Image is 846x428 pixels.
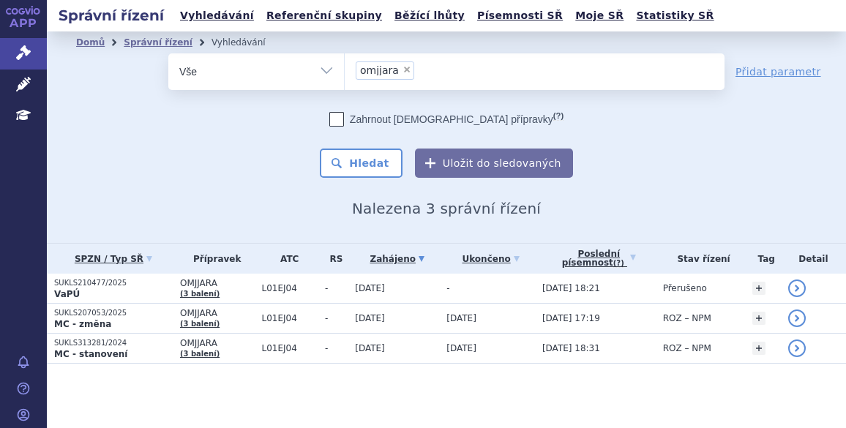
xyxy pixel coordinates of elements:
[656,244,745,274] th: Stav řízení
[571,6,628,26] a: Moje SŘ
[325,313,348,323] span: -
[542,244,656,274] a: Poslednípísemnost(?)
[54,349,127,359] strong: MC - stanovení
[54,278,173,288] p: SUKLS210477/2025
[752,342,765,355] a: +
[54,338,173,348] p: SUKLS313281/2024
[446,343,476,353] span: [DATE]
[360,65,399,75] span: omjjara
[781,244,846,274] th: Detail
[390,6,469,26] a: Běžící lhůty
[54,319,111,329] strong: MC - změna
[255,244,318,274] th: ATC
[180,350,220,358] a: (3 balení)
[211,31,285,53] li: Vyhledávání
[262,343,318,353] span: L01EJ04
[180,278,255,288] span: OMJJARA
[446,283,449,293] span: -
[180,320,220,328] a: (3 balení)
[745,244,781,274] th: Tag
[419,61,427,79] input: omjjara
[318,244,348,274] th: RS
[446,313,476,323] span: [DATE]
[613,259,624,268] abbr: (?)
[752,282,765,295] a: +
[355,249,439,269] a: Zahájeno
[788,339,806,357] a: detail
[752,312,765,325] a: +
[663,283,707,293] span: Přerušeno
[124,37,192,48] a: Správní řízení
[542,313,600,323] span: [DATE] 17:19
[262,6,386,26] a: Referenční skupiny
[180,338,255,348] span: OMJJARA
[325,343,348,353] span: -
[54,289,80,299] strong: VaPÚ
[542,283,600,293] span: [DATE] 18:21
[663,313,711,323] span: ROZ – NPM
[788,309,806,327] a: detail
[632,6,718,26] a: Statistiky SŘ
[176,6,258,26] a: Vyhledávání
[553,111,564,121] abbr: (?)
[663,343,711,353] span: ROZ – NPM
[473,6,567,26] a: Písemnosti SŘ
[446,249,535,269] a: Ukončeno
[355,343,385,353] span: [DATE]
[735,64,821,79] a: Přidat parametr
[173,244,255,274] th: Přípravek
[54,249,173,269] a: SPZN / Typ SŘ
[403,65,411,74] span: ×
[76,37,105,48] a: Domů
[352,200,541,217] span: Nalezena 3 správní řízení
[47,5,176,26] h2: Správní řízení
[415,149,573,178] button: Uložit do sledovaných
[355,283,385,293] span: [DATE]
[180,290,220,298] a: (3 balení)
[788,279,806,297] a: detail
[262,313,318,323] span: L01EJ04
[329,112,564,127] label: Zahrnout [DEMOGRAPHIC_DATA] přípravky
[320,149,403,178] button: Hledat
[54,308,173,318] p: SUKLS207053/2025
[325,283,348,293] span: -
[180,308,255,318] span: OMJJARA
[262,283,318,293] span: L01EJ04
[355,313,385,323] span: [DATE]
[542,343,600,353] span: [DATE] 18:31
